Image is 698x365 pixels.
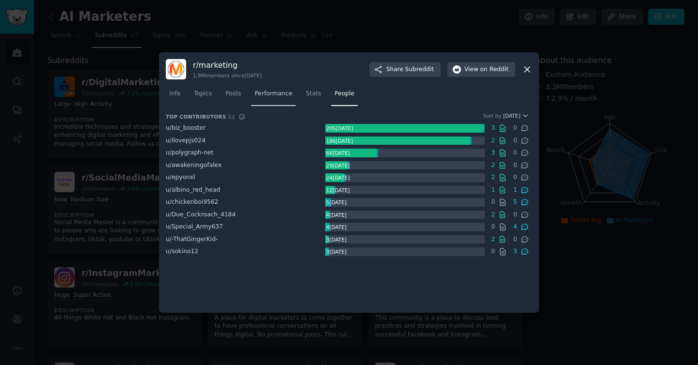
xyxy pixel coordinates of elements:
[325,186,350,195] div: 12 [DATE]
[488,223,498,231] span: 0
[166,186,220,193] span: u/ albino_red_head
[503,112,521,119] span: [DATE]
[334,90,354,98] span: People
[488,211,498,219] span: 2
[510,198,521,207] span: 5
[331,86,358,106] a: People
[254,90,292,98] span: Performance
[488,149,498,157] span: 3
[166,59,186,79] img: marketing
[510,247,521,256] span: 3
[325,247,348,256] div: 3 [DATE]
[510,173,521,182] span: 0
[510,124,521,133] span: 0
[488,235,498,244] span: 2
[222,86,244,106] a: Posts
[447,62,515,77] button: Viewon Reddit
[386,65,434,74] span: Share
[510,186,521,195] span: 1
[325,223,348,231] div: 4 [DATE]
[464,65,508,74] span: View
[166,223,223,230] span: u/ Special_Army637
[169,90,180,98] span: Info
[488,161,498,170] span: 2
[488,173,498,182] span: 2
[166,113,235,120] h3: Top Contributors
[325,124,354,133] div: 205 [DATE]
[503,112,529,119] button: [DATE]
[194,90,212,98] span: Topics
[510,149,521,157] span: 0
[166,86,184,106] a: Info
[325,161,350,170] div: 29 [DATE]
[369,62,441,77] button: ShareSubreddit
[251,86,296,106] a: Performance
[488,198,498,207] span: 0
[510,223,521,231] span: 4
[166,137,206,144] span: u/ ilovepjs024
[488,137,498,145] span: 2
[510,161,521,170] span: 0
[510,211,521,219] span: 0
[225,90,241,98] span: Posts
[488,124,498,133] span: 3
[510,235,521,244] span: 0
[193,72,262,79] div: 1.9M members since [DATE]
[166,162,222,168] span: u/ awakeningofalex
[166,174,195,181] span: u/ epyonxl
[193,60,262,70] h3: r/ marketing
[166,198,218,205] span: u/ chickenboi9562
[325,235,348,244] div: 3 [DATE]
[480,65,508,74] span: on Reddit
[306,90,321,98] span: Stats
[483,112,502,119] div: Sort by
[510,137,521,145] span: 0
[166,124,206,131] span: u/ biz_booster
[166,236,218,243] span: u/ -ThatGingerKid-
[325,173,350,182] div: 24 [DATE]
[302,86,324,106] a: Stats
[405,65,434,74] span: Subreddit
[166,149,213,156] span: u/ polygraph-net
[190,86,215,106] a: Topics
[166,211,236,218] span: u/ Due_Cockroach_4184
[488,186,498,195] span: 1
[166,248,198,255] span: u/ sokino12
[228,114,235,120] span: 11
[325,137,354,145] div: 186 [DATE]
[325,198,348,207] div: 5 [DATE]
[325,149,350,157] div: 66 [DATE]
[488,247,498,256] span: 0
[325,211,348,219] div: 4 [DATE]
